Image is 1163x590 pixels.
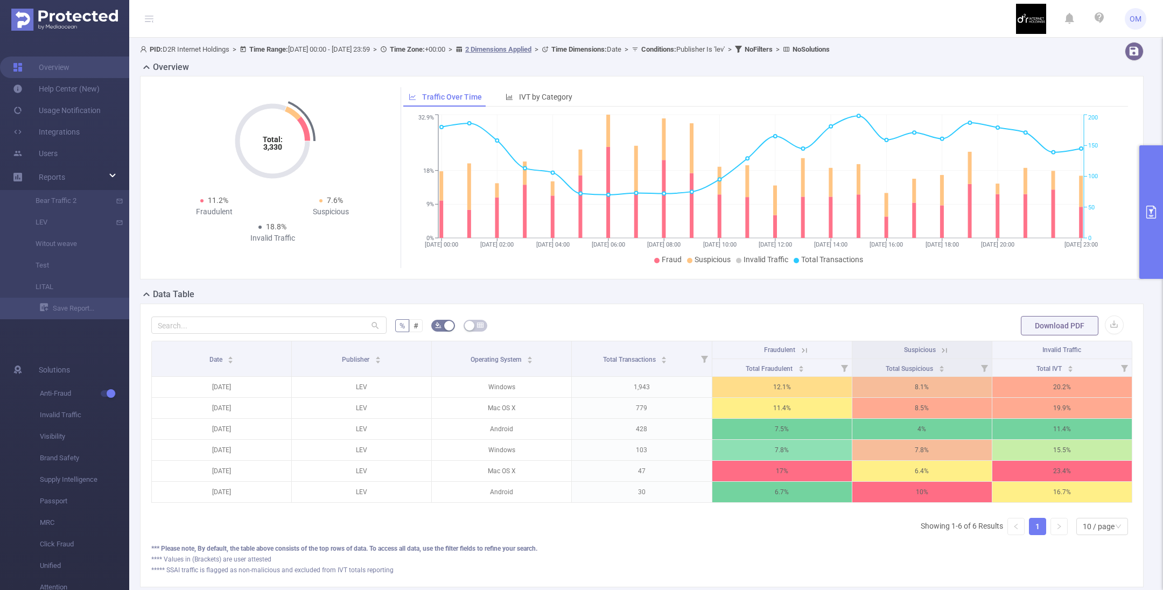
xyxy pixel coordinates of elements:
[852,461,992,481] p: 6.4%
[1130,8,1141,30] span: OM
[1068,364,1074,367] i: icon: caret-up
[1068,368,1074,371] i: icon: caret-down
[151,317,387,334] input: Search...
[13,143,58,164] a: Users
[432,482,571,502] p: Android
[1021,316,1098,335] button: Download PDF
[938,364,944,367] i: icon: caret-up
[370,45,380,53] span: >
[22,233,116,255] a: Witout weave
[904,346,936,354] span: Suspicious
[725,45,735,53] span: >
[697,341,712,376] i: Filter menu
[1115,523,1122,531] i: icon: down
[432,440,571,460] p: Windows
[536,241,570,248] tspan: [DATE] 04:00
[152,419,291,439] p: [DATE]
[648,241,681,248] tspan: [DATE] 08:00
[712,440,852,460] p: 7.8%
[39,359,70,381] span: Solutions
[1036,365,1063,373] span: Total IVT
[465,45,531,53] u: 2 Dimensions Applied
[414,321,418,330] span: #
[22,255,116,276] a: Test
[886,365,935,373] span: Total Suspicious
[140,45,830,53] span: D2R Internet Holdings [DATE] 00:00 - [DATE] 23:59 +00:00
[228,359,234,362] i: icon: caret-down
[22,276,116,298] a: LITAL
[551,45,621,53] span: Date
[390,45,425,53] b: Time Zone:
[227,355,234,361] div: Sort
[40,298,129,319] a: Save Report...
[409,93,416,101] i: icon: line-chart
[40,383,129,404] span: Anti-Fraud
[506,93,513,101] i: icon: bar-chart
[572,398,711,418] p: 779
[292,461,431,481] p: LEV
[1088,235,1091,242] tspan: 0
[22,212,116,233] a: LEV
[1064,241,1098,248] tspan: [DATE] 23:00
[342,356,371,363] span: Publisher
[982,241,1015,248] tspan: [DATE] 20:00
[445,45,456,53] span: >
[527,355,533,361] div: Sort
[1088,173,1098,180] tspan: 100
[603,356,657,363] span: Total Transactions
[527,355,533,358] i: icon: caret-up
[153,288,194,301] h2: Data Table
[852,419,992,439] p: 4%
[327,196,343,205] span: 7.6%
[695,255,731,264] span: Suspicious
[39,166,65,188] a: Reports
[572,482,711,502] p: 30
[13,121,80,143] a: Integrations
[150,45,163,53] b: PID:
[661,359,667,362] i: icon: caret-down
[152,398,291,418] p: [DATE]
[400,321,405,330] span: %
[1088,204,1095,211] tspan: 50
[1088,115,1098,122] tspan: 200
[852,482,992,502] p: 10%
[214,233,331,244] div: Invalid Traffic
[426,201,434,208] tspan: 9%
[292,398,431,418] p: LEV
[140,46,150,53] i: icon: user
[531,45,542,53] span: >
[425,241,458,248] tspan: [DATE] 00:00
[422,93,482,101] span: Traffic Over Time
[228,355,234,358] i: icon: caret-up
[13,57,69,78] a: Overview
[435,322,442,328] i: icon: bg-colors
[1007,518,1025,535] li: Previous Page
[40,490,129,512] span: Passport
[40,404,129,426] span: Invalid Traffic
[551,45,607,53] b: Time Dimensions :
[662,255,682,264] span: Fraud
[249,45,288,53] b: Time Range:
[292,419,431,439] p: LEV
[432,419,571,439] p: Android
[229,45,240,53] span: >
[432,461,571,481] p: Mac OS X
[266,222,286,231] span: 18.8%
[938,364,945,370] div: Sort
[798,364,804,367] i: icon: caret-up
[661,355,667,361] div: Sort
[527,359,533,362] i: icon: caret-down
[263,143,282,151] tspan: 3,330
[712,398,852,418] p: 11.4%
[572,419,711,439] p: 428
[870,241,903,248] tspan: [DATE] 16:00
[40,469,129,490] span: Supply Intelligence
[592,241,625,248] tspan: [DATE] 06:00
[151,544,1132,553] div: *** Please note, By default, the table above consists of the top rows of data. To access all data...
[1013,523,1019,530] i: icon: left
[40,512,129,533] span: MRC
[151,565,1132,575] div: ***** SSAI traffic is flagged as non-malicious and excluded from IVT totals reporting
[40,555,129,577] span: Unified
[992,377,1132,397] p: 20.2%
[764,346,795,354] span: Fraudulent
